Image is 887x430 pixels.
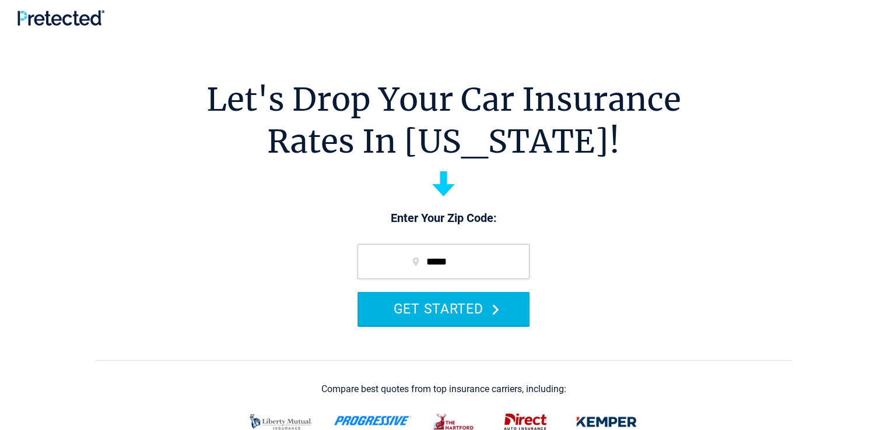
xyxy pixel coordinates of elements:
p: Enter Your Zip Code: [346,210,541,227]
img: Pretected Logo [17,10,104,26]
div: Compare best quotes from top insurance carriers, including: [321,384,566,394]
button: GET STARTED [357,292,530,325]
h1: Let's Drop Your Car Insurance Rates In [US_STATE]! [206,79,681,163]
img: progressive [334,416,412,425]
input: zip code [357,244,530,279]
